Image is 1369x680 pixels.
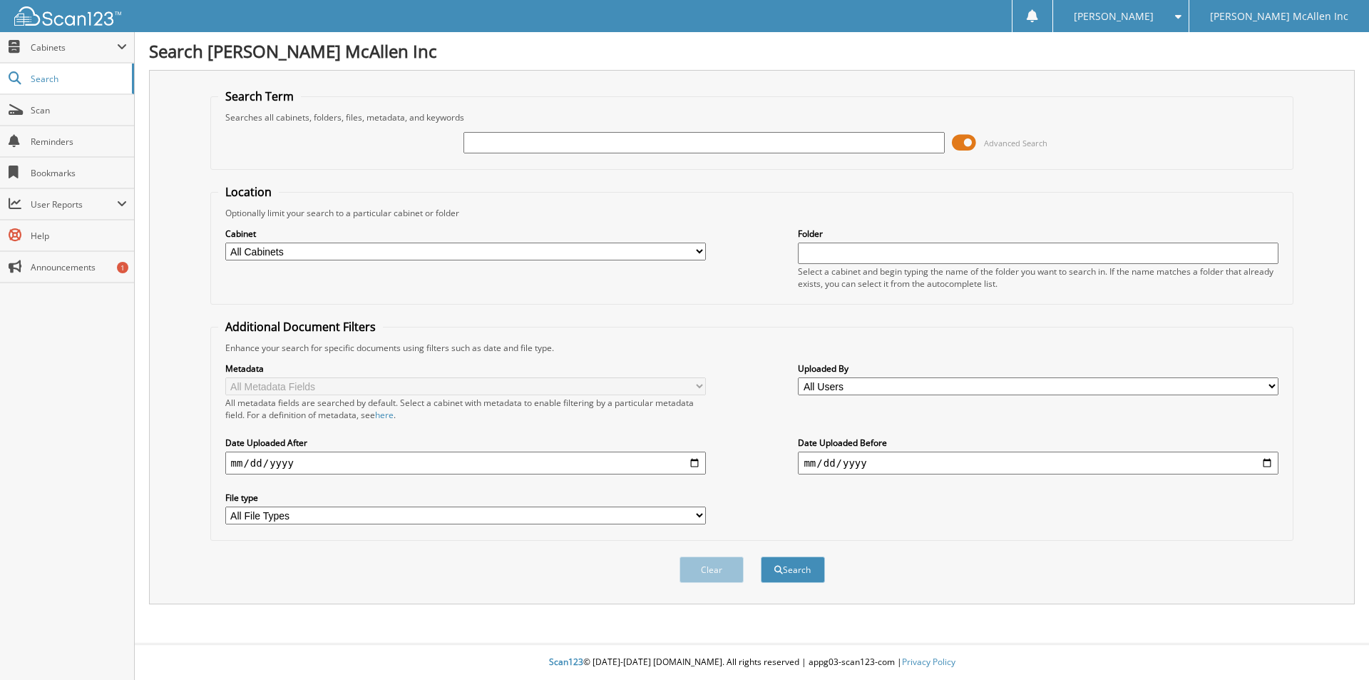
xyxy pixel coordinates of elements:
[135,645,1369,680] div: © [DATE]-[DATE] [DOMAIN_NAME]. All rights reserved | appg03-scan123-com |
[680,557,744,583] button: Clear
[31,41,117,54] span: Cabinets
[798,265,1278,290] div: Select a cabinet and begin typing the name of the folder you want to search in. If the name match...
[1074,12,1154,21] span: [PERSON_NAME]
[218,207,1286,219] div: Optionally limit your search to a particular cabinet or folder
[902,656,955,668] a: Privacy Policy
[761,557,825,583] button: Search
[225,452,706,475] input: start
[225,492,706,504] label: File type
[218,319,383,335] legend: Additional Document Filters
[798,452,1278,475] input: end
[31,73,125,85] span: Search
[984,138,1047,148] span: Advanced Search
[798,437,1278,449] label: Date Uploaded Before
[31,198,117,210] span: User Reports
[14,6,121,26] img: scan123-logo-white.svg
[798,362,1278,375] label: Uploaded By
[218,184,279,200] legend: Location
[31,167,127,179] span: Bookmarks
[218,88,301,104] legend: Search Term
[225,362,706,375] label: Metadata
[1210,12,1348,21] span: [PERSON_NAME] McAllen Inc
[117,262,128,273] div: 1
[375,409,394,421] a: here
[218,111,1286,123] div: Searches all cabinets, folders, files, metadata, and keywords
[225,437,706,449] label: Date Uploaded After
[31,261,127,273] span: Announcements
[31,136,127,148] span: Reminders
[31,230,127,242] span: Help
[549,656,583,668] span: Scan123
[149,39,1355,63] h1: Search [PERSON_NAME] McAllen Inc
[218,342,1286,354] div: Enhance your search for specific documents using filters such as date and file type.
[798,228,1278,240] label: Folder
[225,228,706,240] label: Cabinet
[225,397,706,421] div: All metadata fields are searched by default. Select a cabinet with metadata to enable filtering b...
[31,104,127,116] span: Scan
